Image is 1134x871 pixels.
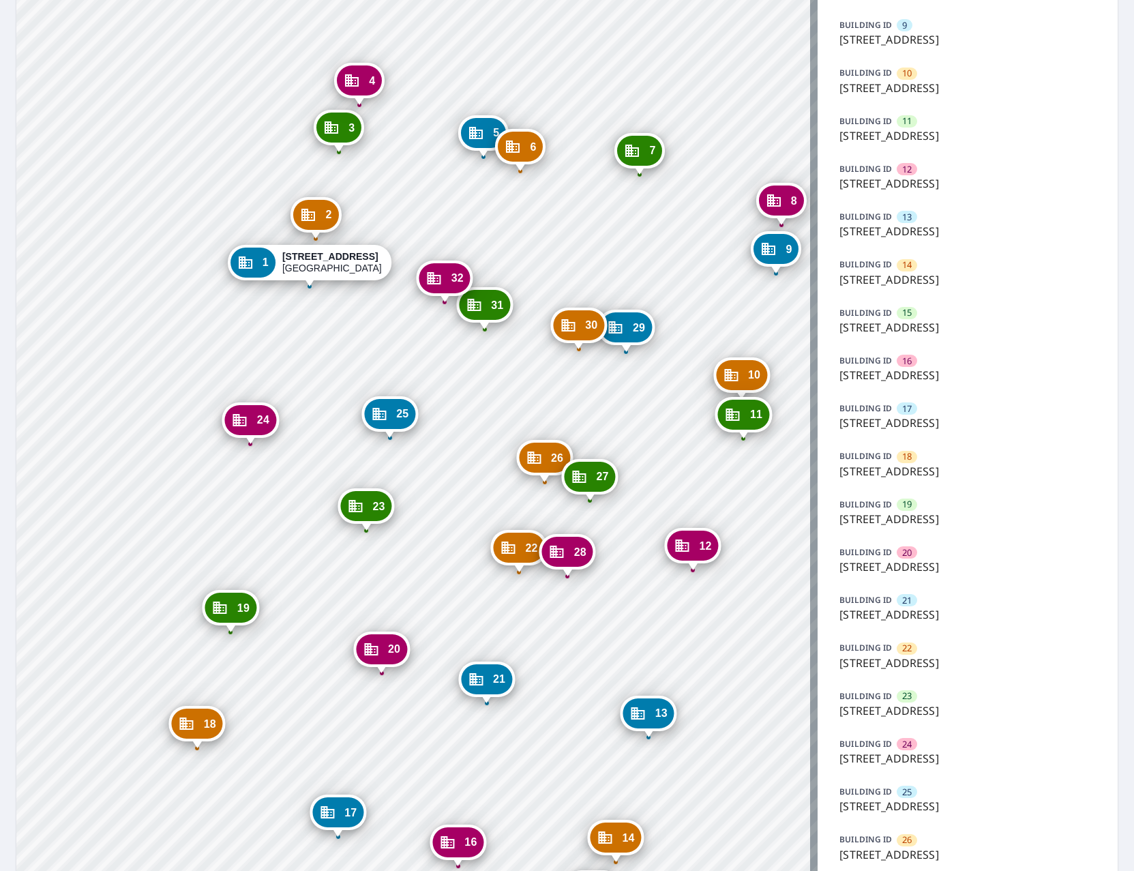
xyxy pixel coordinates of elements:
p: BUILDING ID [839,642,892,653]
span: 18 [902,450,912,463]
div: [GEOGRAPHIC_DATA] [282,251,382,274]
p: [STREET_ADDRESS] [839,606,1096,623]
div: Dropped pin, building 24, Commercial property, 1352 N 16th St Saint Louis, MO 63106 [222,402,279,445]
span: 21 [493,674,505,684]
div: Dropped pin, building 7, Commercial property, 1434 Cass Ave Saint Louis, MO 63106 [614,133,665,175]
div: Dropped pin, building 13, Commercial property, 1403 N 14th St Saint Louis, MO 63106 [621,696,677,738]
span: 3 [348,123,355,133]
strong: [STREET_ADDRESS] [282,251,378,262]
p: [STREET_ADDRESS] [839,223,1096,239]
p: BUILDING ID [839,786,892,797]
span: 8 [791,196,797,206]
span: 1 [263,257,269,267]
p: [STREET_ADDRESS] [839,271,1096,288]
div: Dropped pin, building 26, Commercial property, 1434 Cass Ave Saint Louis, MO 63106 [516,440,573,482]
p: BUILDING ID [839,259,892,270]
div: Dropped pin, building 30, Commercial property, 1451 Cochran Pl Saint Louis, MO 63106 [550,308,607,350]
span: 25 [396,409,408,419]
span: 27 [596,471,608,482]
span: 25 [902,786,912,799]
p: BUILDING ID [839,738,892,750]
span: 20 [902,546,912,559]
p: [STREET_ADDRESS] [839,750,1096,767]
div: Dropped pin, building 12, Commercial property, 1415 N 14th St Saint Louis, MO 63106 [665,528,721,570]
span: 28 [574,547,586,557]
div: Dropped pin, building 31, Commercial property, 1503 Cochran Pl Saint Louis, MO 63106 [456,287,513,329]
div: Dropped pin, building 21, Commercial property, 1459 Ofallon St Saint Louis, MO 63106 [458,662,515,704]
div: Dropped pin, building 5, Commercial property, 1538 Cass Ave Saint Louis, MO 63106 [458,115,509,158]
span: 26 [902,833,912,846]
span: 22 [526,543,538,553]
p: BUILDING ID [839,450,892,462]
div: Dropped pin, building 29, Commercial property, 1419 Cochran Pl Saint Louis, MO 63106 [598,310,655,352]
div: Dropped pin, building 27, Commercial property, 1434 Cass Ave Saint Louis, MO 63106 [561,459,618,501]
p: [STREET_ADDRESS] [839,463,1096,479]
p: BUILDING ID [839,546,892,558]
span: 23 [372,501,385,512]
span: 9 [786,244,792,254]
p: [STREET_ADDRESS] [839,846,1096,863]
div: Dropped pin, building 10, Commercial property, 1443 N 14th St Saint Louis, MO 63106 [713,357,770,400]
p: BUILDING ID [839,594,892,606]
span: 32 [451,273,464,283]
p: [STREET_ADDRESS] [839,655,1096,671]
span: 7 [649,145,655,156]
p: [STREET_ADDRESS] [839,511,1096,527]
span: 12 [700,541,712,551]
span: 19 [902,498,912,511]
p: BUILDING ID [839,307,892,319]
span: 14 [902,259,912,271]
span: 13 [902,211,912,224]
div: Dropped pin, building 14, Commercial property, 1388 N 14th St Saint Louis, MO 63106 [587,820,644,862]
p: BUILDING ID [839,355,892,366]
span: 23 [902,690,912,703]
span: 6 [530,142,536,152]
p: BUILDING ID [839,19,892,31]
p: BUILDING ID [839,402,892,414]
span: 10 [902,67,912,80]
p: BUILDING ID [839,67,892,78]
p: BUILDING ID [839,499,892,510]
p: [STREET_ADDRESS] [839,175,1096,192]
span: 4 [369,76,375,86]
span: 18 [204,719,216,729]
span: 10 [748,370,760,380]
div: Dropped pin, building 23, Commercial property, 1436 Cass Ave Saint Louis, MO 63106 [338,488,394,531]
div: Dropped pin, building 18, Commercial property, 1258 N 16th St Saint Louis, MO 63106 [169,706,226,748]
span: 5 [493,128,499,138]
div: Dropped pin, building 1, Commercial property, 1404 N 16th St Saint Louis, MO 63106 [228,245,391,287]
span: 16 [464,837,477,847]
div: Dropped pin, building 8, Commercial property, 1434 Cass Ave Saint Louis, MO 63106 [756,183,807,225]
span: 15 [902,306,912,319]
span: 31 [491,300,503,310]
p: BUILDING ID [839,115,892,127]
p: [STREET_ADDRESS] [839,798,1096,814]
span: 24 [902,738,912,751]
div: Dropped pin, building 4, Commercial property, 1470 N 16th St Saint Louis, MO 63106 [334,63,385,105]
p: [STREET_ADDRESS] [839,319,1096,336]
span: 29 [633,323,645,333]
div: Dropped pin, building 32, Commercial property, 1533 Cochran Pl Saint Louis, MO 63106 [417,261,473,303]
div: Dropped pin, building 20, Commercial property, 1504 Preservation Pl Saint Louis, MO 63106 [353,632,410,674]
span: 22 [902,642,912,655]
span: 11 [902,115,912,128]
div: Dropped pin, building 19, Commercial property, 1400 N 16th St Saint Louis, MO 63106 [203,590,259,632]
span: 17 [344,808,357,818]
span: 14 [622,833,634,843]
div: Dropped pin, building 6, Commercial property, 1500 Cass Ave Saint Louis, MO 63106 [495,129,546,171]
span: 11 [750,409,762,419]
span: 30 [585,320,597,330]
span: 20 [388,644,400,654]
div: Dropped pin, building 17, Commercial property, 1465 Ofallon St Saint Louis, MO 63106 [310,795,366,837]
p: [STREET_ADDRESS] [839,559,1096,575]
div: Dropped pin, building 22, Commercial property, 1434 Cass Ave Saint Louis, MO 63106 [491,530,548,572]
p: BUILDING ID [839,833,892,845]
span: 19 [237,603,250,613]
p: BUILDING ID [839,163,892,175]
p: [STREET_ADDRESS] [839,367,1096,383]
p: [STREET_ADDRESS] [839,80,1096,96]
p: [STREET_ADDRESS] [839,703,1096,719]
p: BUILDING ID [839,211,892,222]
span: 26 [551,453,563,463]
span: 17 [902,402,912,415]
